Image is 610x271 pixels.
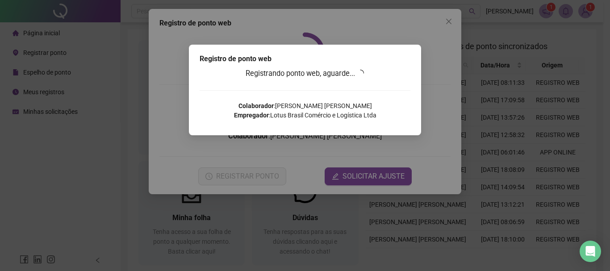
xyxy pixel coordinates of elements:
span: loading [355,68,366,78]
strong: Colaborador [238,102,274,109]
p: : [PERSON_NAME] [PERSON_NAME] : Lotus Brasil Comércio e Logística Ltda [200,101,410,120]
div: Open Intercom Messenger [580,241,601,262]
strong: Empregador [234,112,269,119]
div: Registro de ponto web [200,54,410,64]
h3: Registrando ponto web, aguarde... [200,68,410,79]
